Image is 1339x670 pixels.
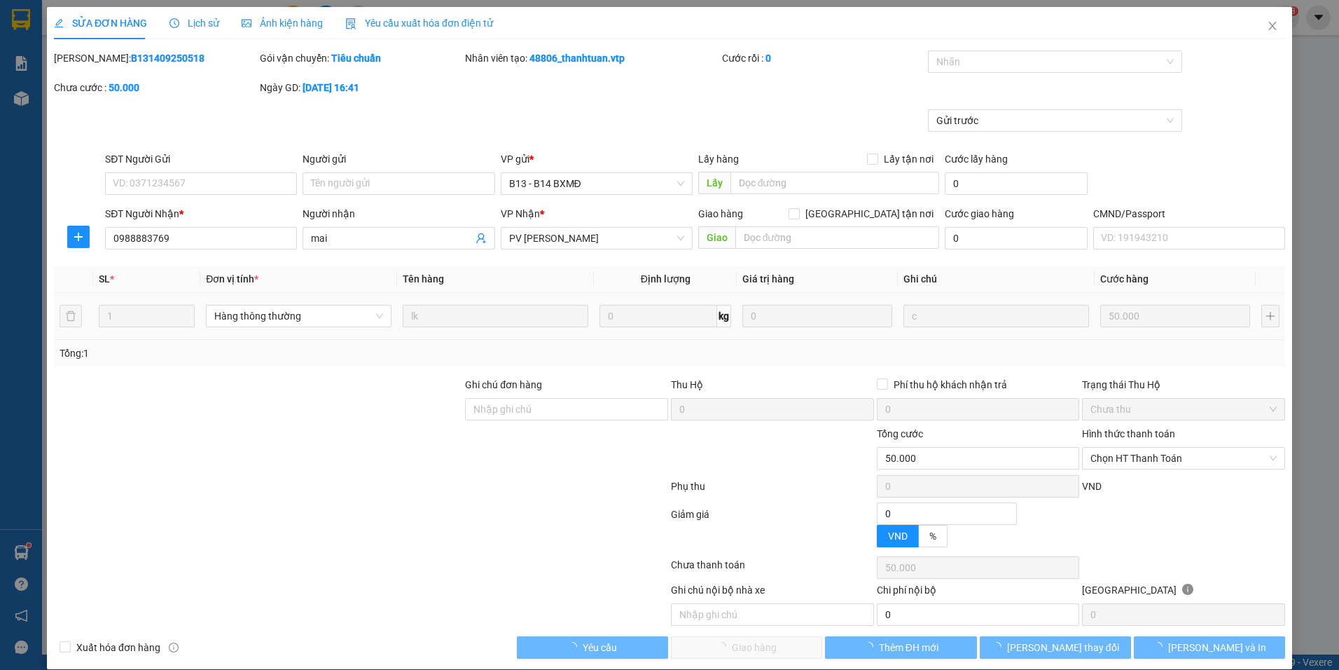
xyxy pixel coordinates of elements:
[1134,636,1285,659] button: [PERSON_NAME] và In
[331,53,381,64] b: Tiêu chuẩn
[825,636,976,659] button: Thêm ĐH mới
[800,206,939,221] span: [GEOGRAPHIC_DATA] tận nơi
[1253,7,1292,46] button: Close
[109,82,139,93] b: 50.000
[863,642,879,652] span: loading
[669,557,875,582] div: Chưa thanh toán
[403,305,588,327] input: VD: Bàn, Ghế
[671,582,874,603] div: Ghi chú nội bộ nhà xe
[1168,640,1266,655] span: [PERSON_NAME] và In
[54,50,257,66] div: [PERSON_NAME]:
[105,206,297,221] div: SĐT Người Nhận
[1082,582,1285,603] div: [GEOGRAPHIC_DATA]
[99,273,110,285] span: SL
[403,273,444,285] span: Tên hàng
[465,50,719,66] div: Nhân viên tạo:
[517,636,668,659] button: Yêu cầu
[903,305,1089,327] input: Ghi Chú
[898,266,1095,293] th: Ghi chú
[169,18,179,28] span: clock-circle
[765,53,771,64] b: 0
[722,50,925,66] div: Cước rồi :
[671,379,703,390] span: Thu Hộ
[698,208,743,219] span: Giao hàng
[303,206,494,221] div: Người nhận
[1182,584,1193,595] span: info-circle
[1093,206,1285,221] div: CMND/Passport
[698,172,730,194] span: Lấy
[1100,305,1250,327] input: 0
[1082,377,1285,392] div: Trạng thái Thu Hộ
[945,208,1014,219] label: Cước giao hàng
[1153,642,1168,652] span: loading
[669,507,875,554] div: Giảm giá
[71,640,166,655] span: Xuất hóa đơn hàng
[345,18,493,29] span: Yêu cầu xuất hóa đơn điện tử
[206,273,258,285] span: Đơn vị tính
[68,231,89,242] span: plus
[54,18,64,28] span: edit
[260,50,463,66] div: Gói vận chuyển:
[877,582,1080,603] div: Chi phí nội bộ
[1261,305,1279,327] button: plus
[929,531,936,542] span: %
[936,110,1174,131] span: Gửi trước
[501,208,540,219] span: VP Nhận
[878,151,939,167] span: Lấy tận nơi
[1007,640,1119,655] span: [PERSON_NAME] thay đổi
[742,273,794,285] span: Giá trị hàng
[1100,273,1149,285] span: Cước hàng
[260,80,463,95] div: Ngày GD:
[717,305,731,327] span: kg
[169,18,219,29] span: Lịch sử
[465,379,542,390] label: Ghi chú đơn hàng
[60,346,517,361] div: Tổng: 1
[730,172,940,194] input: Dọc đường
[54,80,257,95] div: Chưa cước :
[303,82,359,93] b: [DATE] 16:41
[945,172,1088,195] input: Cước lấy hàng
[583,640,617,655] span: Yêu cầu
[698,226,735,249] span: Giao
[669,479,875,503] div: Phụ thu
[698,153,739,165] span: Lấy hàng
[671,636,822,659] button: Giao hàng
[169,643,179,652] span: info-circle
[1082,428,1175,439] label: Hình thức thanh toán
[742,305,892,327] input: 0
[980,636,1131,659] button: [PERSON_NAME] thay đổi
[1082,481,1102,492] span: VND
[509,173,684,194] span: B13 - B14 BXMĐ
[242,18,251,28] span: picture
[992,642,1007,652] span: loading
[242,18,323,29] span: Ảnh kiện hàng
[641,273,691,285] span: Định lượng
[888,531,908,542] span: VND
[465,398,668,421] input: Ghi chú đơn hàng
[1267,20,1278,32] span: close
[945,153,1008,165] label: Cước lấy hàng
[509,228,684,249] span: PV Nam Đong
[303,151,494,167] div: Người gửi
[879,640,938,655] span: Thêm ĐH mới
[54,18,147,29] span: SỬA ĐƠN HÀNG
[501,151,693,167] div: VP gửi
[345,18,356,29] img: icon
[131,53,204,64] b: B131409250518
[60,305,82,327] button: delete
[735,226,940,249] input: Dọc đường
[671,603,874,626] input: Nhập ghi chú
[529,53,625,64] b: 48806_thanhtuan.vtp
[945,227,1088,249] input: Cước giao hàng
[1090,448,1277,469] span: Chọn HT Thanh Toán
[67,226,90,248] button: plus
[476,233,487,244] span: user-add
[567,642,583,652] span: loading
[1090,399,1277,420] span: Chưa thu
[105,151,297,167] div: SĐT Người Gửi
[888,377,1013,392] span: Phí thu hộ khách nhận trả
[214,306,383,327] span: Hàng thông thường
[877,428,923,439] span: Tổng cước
